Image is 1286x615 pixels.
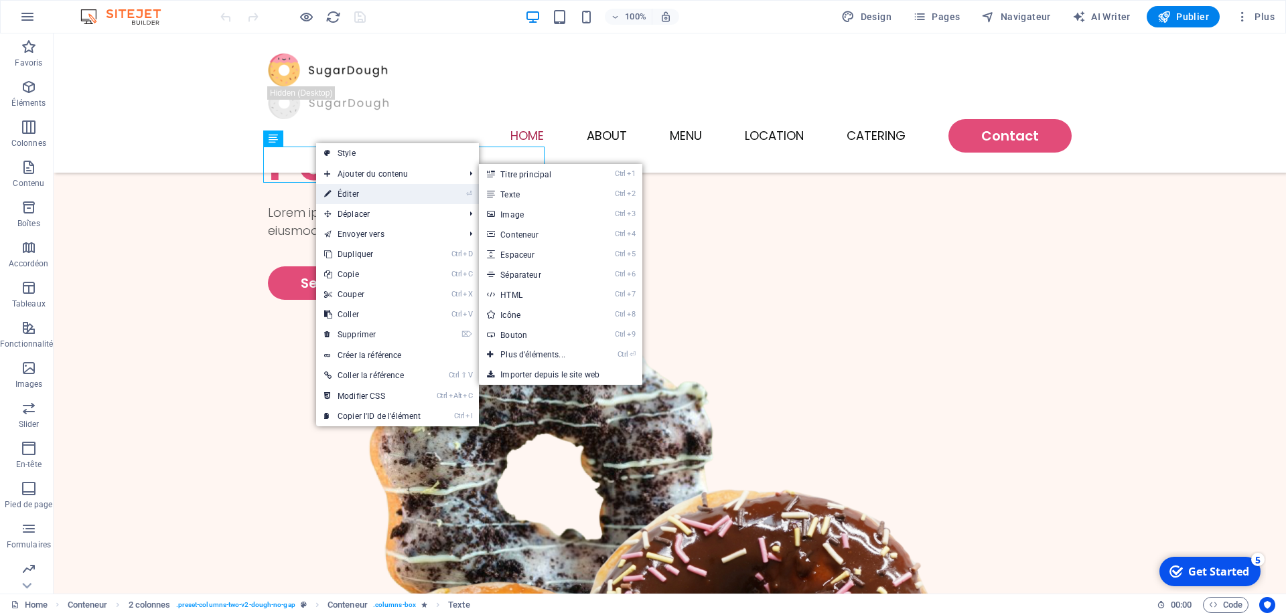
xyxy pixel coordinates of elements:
div: Get Started [36,13,97,27]
a: CtrlDDupliquer [316,244,429,264]
div: 5 [99,1,113,15]
a: CtrlICopier l'ID de l'élément [316,406,429,426]
button: reload [325,9,341,25]
button: Design [836,6,897,27]
a: Ctrl4Conteneur [479,224,592,244]
span: Cliquez pour sélectionner. Double-cliquez pour modifier. [68,597,108,613]
i: Actualiser la page [326,9,341,25]
i: 6 [627,270,636,278]
img: Editor Logo [77,9,177,25]
button: 100% [605,9,652,25]
div: Get Started 5 items remaining, 0% complete [7,5,109,35]
p: Pied de page [5,499,52,510]
a: Cliquez pour annuler la sélection. Double-cliquez pour ouvrir Pages. [11,597,48,613]
i: Ctrl [615,189,626,198]
i: Ctrl [437,391,447,400]
button: Cliquez ici pour quitter le mode Aperçu et poursuivre l'édition. [298,9,314,25]
i: Lors du redimensionnement, ajuster automatiquement le niveau de zoom en fonction de l'appareil sé... [660,11,672,23]
i: Ctrl [615,250,626,258]
i: Ctrl [615,169,626,178]
i: Ctrl [615,270,626,278]
p: Tableaux [12,298,46,309]
i: ⏎ [466,189,472,198]
i: Ctrl [451,310,462,319]
div: Design (Ctrl+Alt+Y) [836,6,897,27]
a: CtrlCCopie [316,264,429,284]
span: Design [841,10,891,23]
i: V [468,371,472,379]
a: Ctrl7HTML [479,284,592,304]
i: D [463,250,472,258]
a: Importer depuis le site web [479,365,642,385]
span: : [1180,600,1182,610]
button: Code [1203,597,1248,613]
i: ⇧ [461,371,467,379]
nav: breadcrumb [68,597,470,613]
i: 8 [627,310,636,319]
span: AI Writer [1072,10,1131,23]
a: CtrlXCouper [316,284,429,304]
a: ⌦Supprimer [316,325,429,345]
a: Ctrl8Icône [479,304,592,325]
p: Contenu [13,178,44,189]
i: C [463,391,472,400]
span: Pages [913,10,960,23]
h6: 100% [625,9,646,25]
a: CtrlVColler [316,304,429,325]
span: . preset-columns-two-v2-dough-no-gap [176,597,295,613]
p: En-tête [16,459,42,470]
i: ⌦ [461,330,472,339]
i: Ctrl [451,290,462,298]
i: 7 [627,290,636,298]
p: Images [15,379,43,389]
a: Créer la référence [316,345,479,365]
i: Ctrl [615,330,626,339]
button: AI Writer [1067,6,1136,27]
i: Ctrl [451,270,462,278]
a: Ctrl1Titre principal [479,164,592,184]
a: Ctrl3Image [479,204,592,224]
a: Style [316,143,479,163]
p: Accordéon [9,258,48,269]
p: Boîtes [17,218,40,229]
i: Ctrl [454,412,465,420]
a: Ctrl6Séparateur [479,264,592,284]
span: Déplacer [316,204,459,224]
i: I [466,412,472,420]
i: Ctrl [618,350,628,359]
i: 5 [627,250,636,258]
i: 9 [627,330,636,339]
button: Usercentrics [1259,597,1275,613]
span: Cliquez pour sélectionner. Double-cliquez pour modifier. [328,597,368,613]
i: 3 [627,209,636,218]
h6: Durée de la session [1157,597,1192,613]
i: 1 [627,169,636,178]
i: 2 [627,189,636,198]
i: Ctrl [449,371,459,379]
i: Ctrl [615,230,626,238]
i: Cet élément est une présélection personnalisable. [301,601,307,608]
span: Code [1209,597,1242,613]
a: Ctrl9Bouton [479,325,592,345]
i: C [463,270,472,278]
i: Ctrl [615,209,626,218]
a: ⏎Éditer [316,184,429,204]
i: Cet élément contient une animation. [421,601,427,608]
a: Ctrl⏎Plus d'éléments... [479,345,592,365]
i: Ctrl [615,310,626,319]
i: Ctrl [451,250,462,258]
button: Plus [1230,6,1280,27]
span: Plus [1236,10,1275,23]
a: Ctrl2Texte [479,184,592,204]
span: . columns-box [373,597,416,613]
a: Envoyer vers [316,224,459,244]
span: 00 00 [1171,597,1192,613]
p: Formulaires [7,539,51,550]
p: Slider [19,419,40,430]
i: Alt [449,391,462,400]
p: Colonnes [11,138,46,149]
i: ⏎ [630,350,636,359]
span: Publier [1157,10,1209,23]
a: Ctrl5Espaceur [479,244,592,264]
button: Publier [1147,6,1220,27]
